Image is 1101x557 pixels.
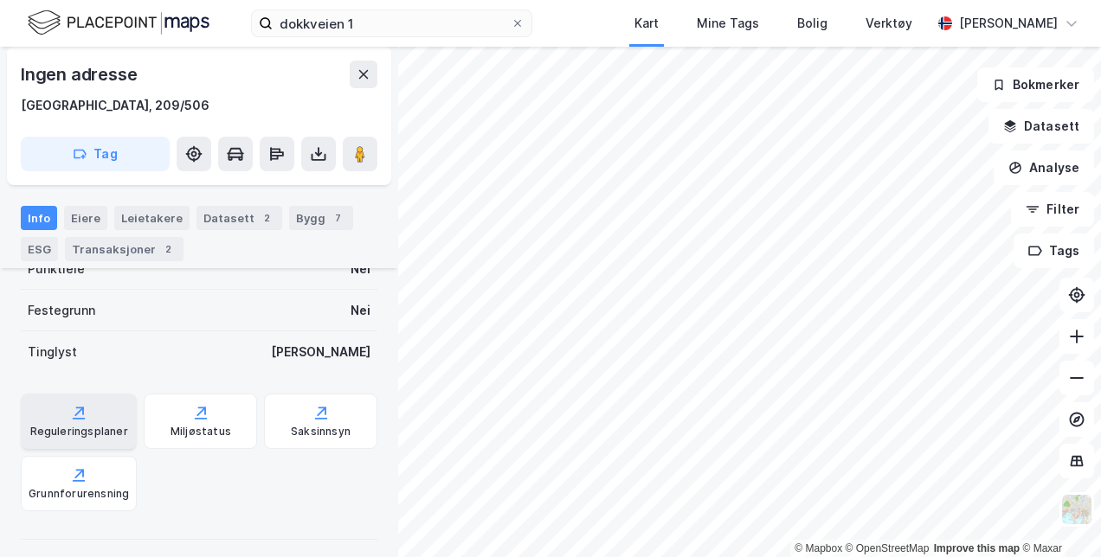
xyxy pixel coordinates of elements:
[258,209,275,227] div: 2
[1014,474,1101,557] iframe: Chat Widget
[1011,192,1094,227] button: Filter
[21,61,140,88] div: Ingen adresse
[29,487,129,501] div: Grunnforurensning
[21,206,57,230] div: Info
[846,542,930,554] a: OpenStreetMap
[329,209,346,227] div: 7
[289,206,353,230] div: Bygg
[114,206,190,230] div: Leietakere
[988,109,1094,144] button: Datasett
[795,542,842,554] a: Mapbox
[65,237,183,261] div: Transaksjoner
[959,13,1058,34] div: [PERSON_NAME]
[21,137,170,171] button: Tag
[977,67,1094,102] button: Bokmerker
[21,95,209,116] div: [GEOGRAPHIC_DATA], 209/506
[1014,234,1094,268] button: Tags
[934,542,1020,554] a: Improve this map
[171,425,231,439] div: Miljøstatus
[273,10,511,36] input: Søk på adresse, matrikkel, gårdeiere, leietakere eller personer
[21,237,58,261] div: ESG
[30,425,128,439] div: Reguleringsplaner
[994,150,1094,185] button: Analyse
[28,8,209,38] img: logo.f888ab2527a4732fd821a326f86c7f29.svg
[351,300,370,321] div: Nei
[866,13,912,34] div: Verktøy
[797,13,827,34] div: Bolig
[697,13,759,34] div: Mine Tags
[159,240,177,258] div: 2
[634,13,659,34] div: Kart
[28,342,77,362] div: Tinglyst
[64,206,107,230] div: Eiere
[28,300,95,321] div: Festegrunn
[271,342,370,362] div: [PERSON_NAME]
[291,425,351,439] div: Saksinnsyn
[196,206,282,230] div: Datasett
[28,259,85,279] div: Punktleie
[351,259,370,279] div: Nei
